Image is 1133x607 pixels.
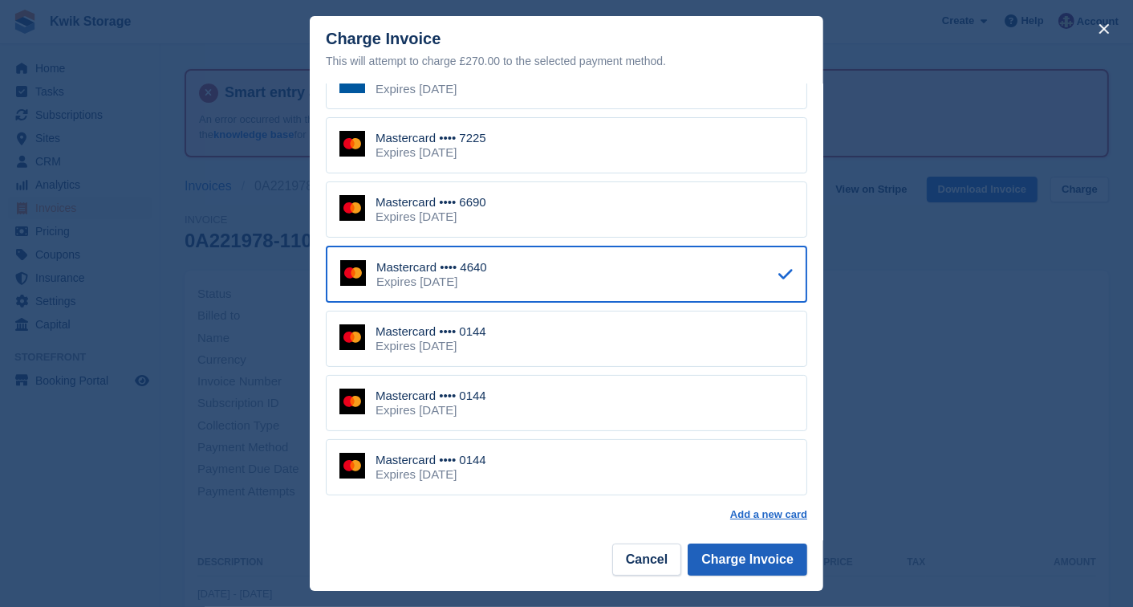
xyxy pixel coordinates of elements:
img: Mastercard Logo [339,195,365,221]
img: Mastercard Logo [340,260,366,286]
div: Expires [DATE] [376,210,486,224]
button: close [1091,16,1117,42]
div: Mastercard •••• 7225 [376,131,486,145]
div: Expires [DATE] [376,82,457,96]
img: Mastercard Logo [339,131,365,157]
div: Mastercard •••• 0144 [376,324,486,339]
div: Expires [DATE] [376,275,487,289]
div: Charge Invoice [326,30,807,71]
div: Mastercard •••• 0144 [376,453,486,467]
img: Mastercard Logo [339,453,365,479]
div: Mastercard •••• 0144 [376,389,486,403]
img: Mastercard Logo [339,389,365,414]
div: Expires [DATE] [376,339,486,353]
button: Charge Invoice [688,544,807,576]
div: Mastercard •••• 6690 [376,195,486,210]
div: Expires [DATE] [376,145,486,160]
div: This will attempt to charge £270.00 to the selected payment method. [326,51,807,71]
button: Cancel [612,544,681,576]
a: Add a new card [730,508,807,521]
img: Mastercard Logo [339,324,365,350]
div: Expires [DATE] [376,403,486,418]
div: Mastercard •••• 4640 [376,260,487,275]
div: Expires [DATE] [376,467,486,482]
